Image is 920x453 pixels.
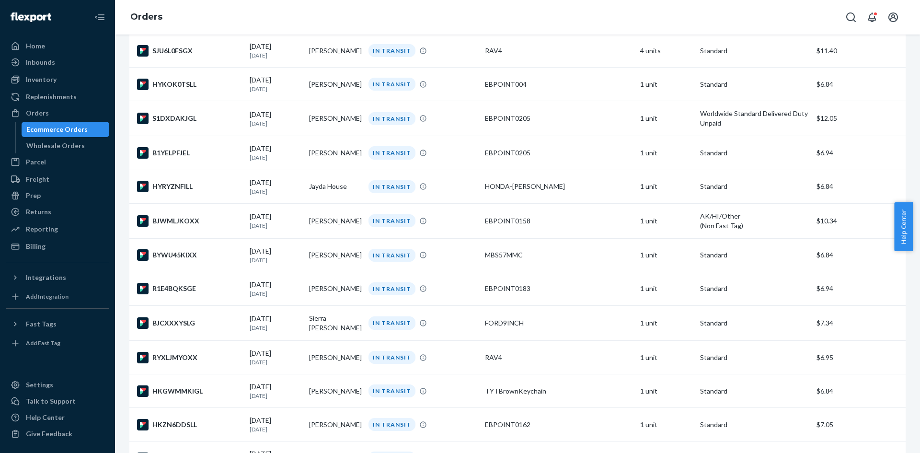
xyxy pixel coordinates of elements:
td: $7.05 [813,408,906,441]
div: Ecommerce Orders [26,125,88,134]
a: Billing [6,239,109,254]
a: Inventory [6,72,109,87]
td: $6.84 [813,374,906,408]
div: IN TRANSIT [368,316,415,329]
div: IN TRANSIT [368,180,415,193]
div: IN TRANSIT [368,282,415,295]
p: [DATE] [250,392,301,400]
div: [DATE] [250,178,301,196]
p: Standard [700,284,809,293]
div: IN TRANSIT [368,78,415,91]
p: [DATE] [250,324,301,332]
a: Help Center [6,410,109,425]
div: RYXLJMYOXX [137,352,242,363]
div: S1DXDAKJGL [137,113,242,124]
p: [DATE] [250,187,301,196]
button: Open account menu [884,8,903,27]
div: [DATE] [250,246,301,264]
p: Standard [700,182,809,191]
span: Help Center [894,202,913,251]
p: [DATE] [250,256,301,264]
td: $11.40 [813,34,906,68]
div: SJU6L0FSGX [137,45,242,57]
a: Wholesale Orders [22,138,110,153]
div: BJWMLJKOXX [137,215,242,227]
div: EBPOINT004 [485,80,632,89]
td: $7.34 [813,306,906,341]
p: Standard [700,353,809,362]
div: HYKOK0TSLL [137,79,242,90]
td: 1 unit [636,238,696,272]
ol: breadcrumbs [123,3,170,31]
p: Standard [700,318,809,328]
div: IN TRANSIT [368,44,415,57]
td: 1 unit [636,341,696,374]
a: Reporting [6,221,109,237]
div: FORD9INCH [485,318,632,328]
a: Prep [6,188,109,203]
td: 4 units [636,34,696,68]
td: [PERSON_NAME] [305,272,365,305]
div: [DATE] [250,212,301,230]
td: $10.34 [813,203,906,238]
p: [DATE] [250,221,301,230]
div: Give Feedback [26,429,72,439]
button: Give Feedback [6,426,109,441]
div: [DATE] [250,348,301,366]
div: [DATE] [250,416,301,433]
a: Freight [6,172,109,187]
td: Jayda House [305,170,365,203]
div: Wholesale Orders [26,141,85,151]
div: HONDA-[PERSON_NAME] [485,182,632,191]
p: [DATE] [250,425,301,433]
div: BJCXXXYSLG [137,317,242,329]
div: EBPOINT0205 [485,148,632,158]
div: [DATE] [250,110,301,128]
div: TYTBrownKeychain [485,386,632,396]
td: [PERSON_NAME] [305,34,365,68]
div: [DATE] [250,314,301,332]
div: Returns [26,207,51,217]
td: 1 unit [636,272,696,305]
div: [DATE] [250,382,301,400]
td: Sierra [PERSON_NAME] [305,306,365,341]
div: Freight [26,174,49,184]
div: RAV4 [485,46,632,56]
td: $6.84 [813,170,906,203]
div: Inbounds [26,58,55,67]
div: HKGWMMKIGL [137,385,242,397]
td: [PERSON_NAME] [305,68,365,101]
div: Parcel [26,157,46,167]
td: [PERSON_NAME] [305,374,365,408]
div: Prep [26,191,41,200]
div: Help Center [26,413,65,422]
a: Ecommerce Orders [22,122,110,137]
div: (Non Fast Tag) [700,221,809,231]
td: [PERSON_NAME] [305,101,365,136]
p: [DATE] [250,51,301,59]
p: Worldwide Standard Delivered Duty Unpaid [700,109,809,128]
td: $6.84 [813,238,906,272]
div: Talk to Support [26,396,76,406]
p: Standard [700,386,809,396]
div: RAV4 [485,353,632,362]
td: 1 unit [636,136,696,170]
button: Open Search Box [841,8,861,27]
p: [DATE] [250,358,301,366]
div: R1E4BQKSGE [137,283,242,294]
div: Orders [26,108,49,118]
td: $6.84 [813,68,906,101]
a: Add Integration [6,289,109,304]
div: IN TRANSIT [368,249,415,262]
td: $6.94 [813,136,906,170]
a: Talk to Support [6,394,109,409]
td: $6.94 [813,272,906,305]
td: [PERSON_NAME] [305,136,365,170]
td: 1 unit [636,374,696,408]
a: Orders [6,105,109,121]
p: Standard [700,250,809,260]
td: 1 unit [636,306,696,341]
div: Add Integration [26,292,69,301]
div: [DATE] [250,280,301,298]
a: Returns [6,204,109,220]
